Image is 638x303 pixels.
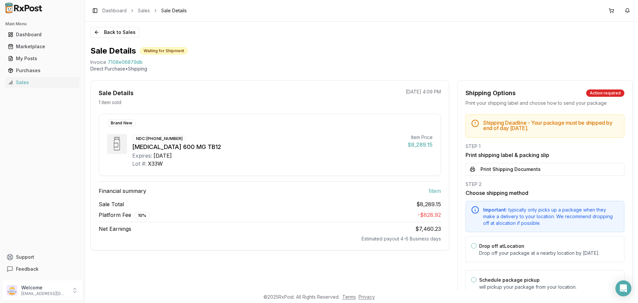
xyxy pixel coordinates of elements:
h1: Sale Details [90,46,136,56]
h3: Print shipping label & packing slip [466,151,624,159]
span: Net Earnings [99,225,131,233]
div: X33W [148,160,163,168]
a: Sales [138,7,150,14]
button: Back to Sales [90,27,139,38]
span: Important: [483,207,507,213]
div: STEP 1 [466,143,624,150]
button: Purchases [3,65,82,76]
div: STEP 2 [466,181,624,188]
div: Purchases [8,67,77,74]
div: Print your shipping label and choose how to send your package [466,100,624,106]
a: Dashboard [5,29,79,41]
p: [EMAIL_ADDRESS][DOMAIN_NAME] [21,291,67,296]
div: Action required [586,89,624,97]
button: Sales [3,77,82,88]
nav: breadcrumb [102,7,187,14]
span: Financial summary [99,187,146,195]
a: Privacy [359,294,375,300]
div: Item Price [408,134,433,141]
button: Support [3,251,82,263]
div: NDC: [PHONE_NUMBER] [132,135,186,142]
div: My Posts [8,55,77,62]
button: My Posts [3,53,82,64]
div: $8,289.15 [408,141,433,149]
div: Shipping Options [466,88,516,98]
img: Rukobia 600 MG TB12 [107,134,127,154]
span: Sale Details [161,7,187,14]
div: Dashboard [8,31,77,38]
span: Sale Total [99,200,124,208]
span: $7,460.23 [415,226,441,232]
div: Open Intercom Messenger [615,280,631,296]
span: Feedback [16,266,39,272]
div: [DATE] [154,152,172,160]
p: 1 item sold [99,99,121,106]
a: Sales [5,76,79,88]
div: Waiting for Shipment [140,47,188,55]
div: Marketplace [8,43,77,50]
p: will pickup your package from your location. [479,284,619,290]
span: $8,289.15 [416,200,441,208]
div: Invoice [90,59,106,66]
div: 10 % [134,212,150,219]
button: Marketplace [3,41,82,52]
a: Purchases [5,65,79,76]
p: Direct Purchase • Shipping [90,66,633,72]
a: Marketplace [5,41,79,53]
div: Estimated payout 4-6 Business days [99,235,441,242]
a: My Posts [5,53,79,65]
img: RxPost Logo [3,3,45,13]
div: Sales [8,79,77,86]
div: typically only picks up a package when they make a delivery to your location. We recommend droppi... [483,207,619,227]
p: [DATE] 4:09 PM [406,88,441,95]
label: Drop off at Location [479,243,524,249]
div: Sale Details [99,88,134,98]
button: Print Shipping Documents [466,163,624,176]
h5: Shipping Deadline - Your package must be shipped by end of day [DATE] . [483,120,619,131]
span: Platform Fee [99,211,150,219]
a: Dashboard [102,7,127,14]
div: Expires: [132,152,152,160]
button: Feedback [3,263,82,275]
a: Terms [342,294,356,300]
span: 1 item [428,187,441,195]
img: User avatar [7,285,17,296]
h2: Main Menu [5,21,79,27]
p: Welcome [21,284,67,291]
span: - $828.92 [418,212,441,218]
label: Schedule package pickup [479,277,540,283]
h3: Choose shipping method [466,189,624,197]
div: Brand New [107,119,136,127]
p: Drop off your package at a nearby location by [DATE] . [479,250,619,256]
span: 7108e06879db [108,59,143,66]
button: Dashboard [3,29,82,40]
div: [MEDICAL_DATA] 600 MG TB12 [132,142,402,152]
div: Lot #: [132,160,147,168]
